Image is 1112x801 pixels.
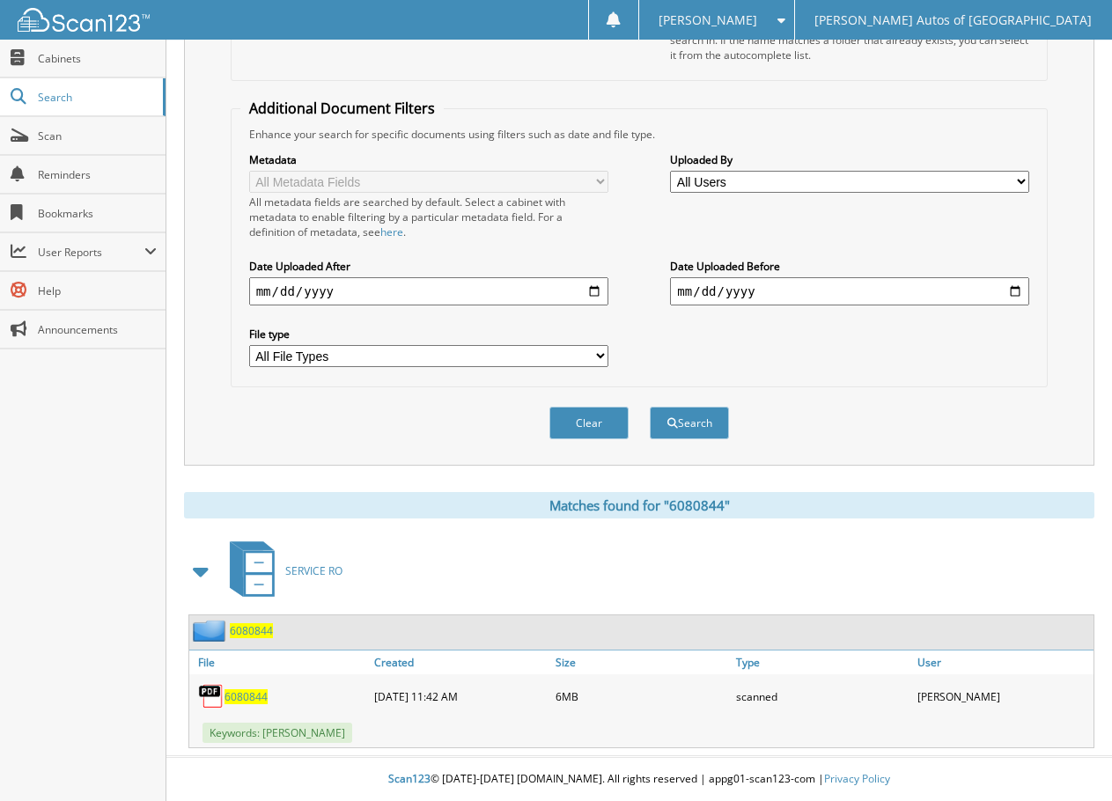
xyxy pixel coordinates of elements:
[650,407,729,439] button: Search
[230,623,273,638] a: 6080844
[240,99,444,118] legend: Additional Document Filters
[670,152,1029,167] label: Uploaded By
[370,650,550,674] a: Created
[551,679,732,714] div: 6MB
[184,492,1094,518] div: Matches found for "6080844"
[824,771,890,786] a: Privacy Policy
[549,407,629,439] button: Clear
[670,18,1029,62] div: Select a cabinet and begin typing the name of the folder you want to search in. If the name match...
[38,245,144,260] span: User Reports
[38,51,157,66] span: Cabinets
[193,620,230,642] img: folder2.png
[370,679,550,714] div: [DATE] 11:42 AM
[38,206,157,221] span: Bookmarks
[18,8,150,32] img: scan123-logo-white.svg
[189,650,370,674] a: File
[732,650,912,674] a: Type
[38,283,157,298] span: Help
[249,195,608,239] div: All metadata fields are searched by default. Select a cabinet with metadata to enable filtering b...
[219,536,342,606] a: SERVICE RO
[732,679,912,714] div: scanned
[659,15,757,26] span: [PERSON_NAME]
[166,758,1112,801] div: © [DATE]-[DATE] [DOMAIN_NAME]. All rights reserved | appg01-scan123-com |
[670,259,1029,274] label: Date Uploaded Before
[249,259,608,274] label: Date Uploaded After
[203,723,352,743] span: Keywords: [PERSON_NAME]
[913,650,1094,674] a: User
[225,689,268,704] a: 6080844
[913,679,1094,714] div: [PERSON_NAME]
[670,277,1029,305] input: end
[249,152,608,167] label: Metadata
[198,683,225,709] img: PDF.png
[38,90,154,105] span: Search
[1024,716,1112,801] iframe: Chat Widget
[38,322,157,337] span: Announcements
[814,15,1092,26] span: [PERSON_NAME] Autos of [GEOGRAPHIC_DATA]
[551,650,732,674] a: Size
[285,563,342,578] span: SERVICE RO
[240,127,1039,142] div: Enhance your search for specific documents using filters such as date and file type.
[388,771,431,786] span: Scan123
[249,327,608,342] label: File type
[38,167,157,182] span: Reminders
[249,277,608,305] input: start
[380,224,403,239] a: here
[38,129,157,143] span: Scan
